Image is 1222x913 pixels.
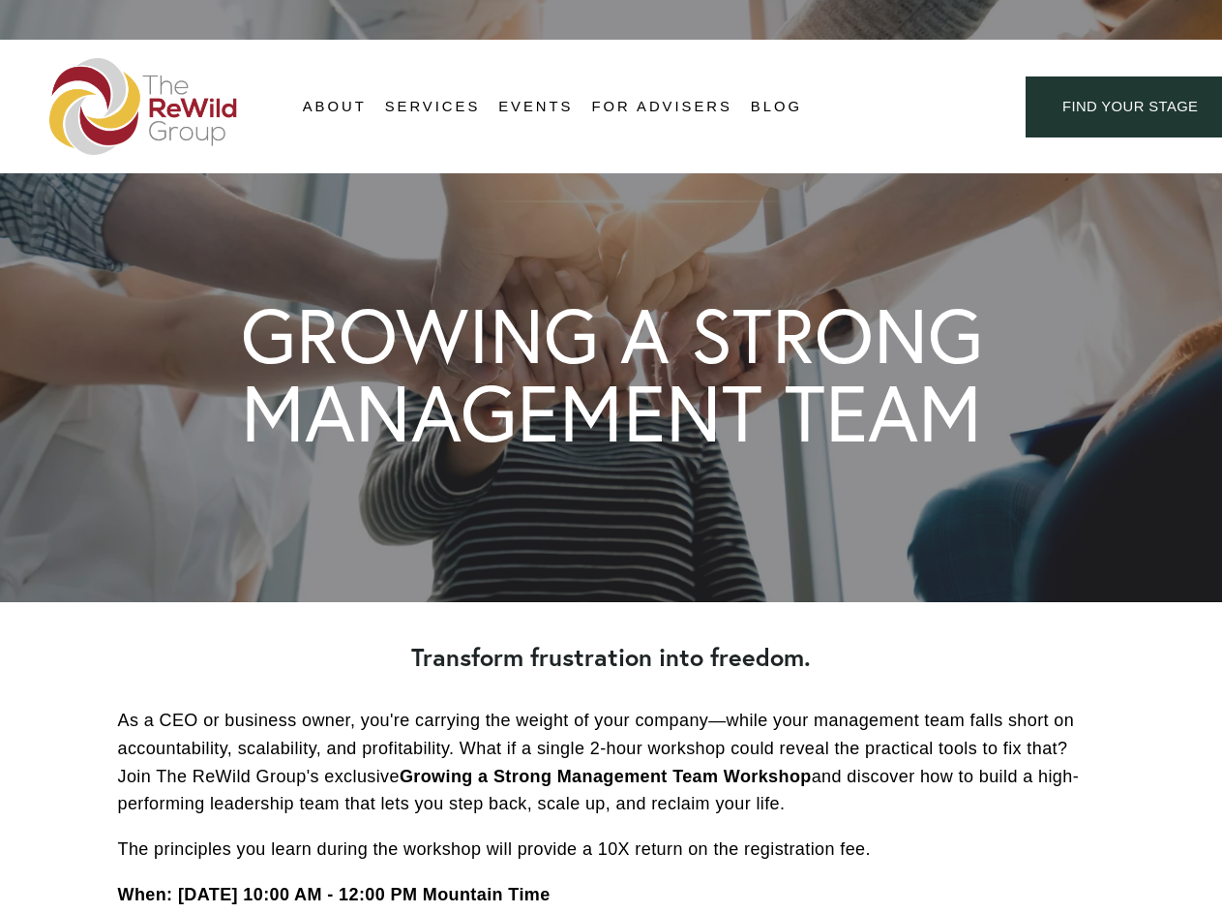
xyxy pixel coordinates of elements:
[49,58,239,155] img: The ReWild Group
[385,94,481,120] span: Services
[303,94,367,120] span: About
[118,836,1105,864] p: The principles you learn during the workshop will provide a 10X return on the registration fee.
[385,93,481,122] a: folder dropdown
[118,707,1105,818] p: As a CEO or business owner, you're carrying the weight of your company—while your management team...
[303,93,367,122] a: folder dropdown
[411,641,811,673] strong: Transform frustration into freedom.
[241,374,982,452] h1: MANAGEMENT TEAM
[241,297,983,374] h1: GROWING A STRONG
[591,93,731,122] a: For Advisers
[118,885,173,904] strong: When:
[498,93,573,122] a: Events
[751,93,802,122] a: Blog
[400,767,812,786] strong: Growing a Strong Management Team Workshop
